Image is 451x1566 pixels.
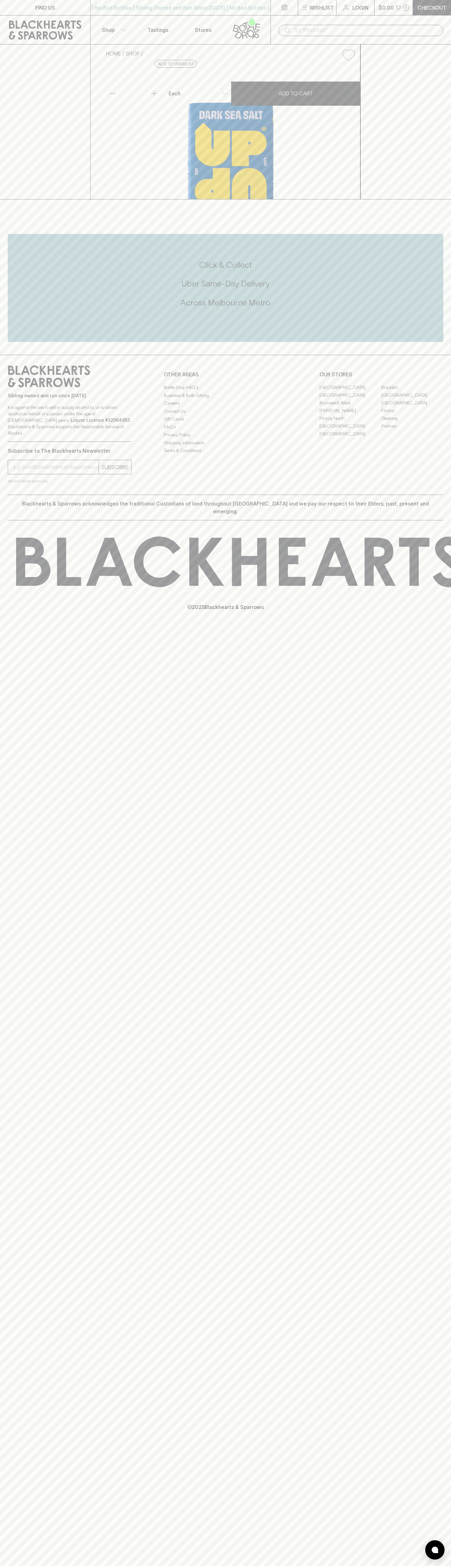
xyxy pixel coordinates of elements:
a: [GEOGRAPHIC_DATA] [319,383,381,391]
img: bubble-icon [432,1547,438,1553]
a: Fitzroy North [319,414,381,422]
a: Contact Us [164,407,288,415]
a: SHOP [126,51,140,56]
p: Blackhearts & Sparrows acknowledges the traditional Custodians of land throughout [GEOGRAPHIC_DAT... [13,500,438,515]
h5: Across Melbourne Metro [8,297,443,308]
a: [GEOGRAPHIC_DATA] [319,430,381,438]
a: Braddon [381,383,443,391]
p: SUBSCRIBE [102,463,129,471]
input: e.g. jane@blackheartsandsparrows.com.au [13,462,99,472]
div: Call to action block [8,234,443,342]
a: [PERSON_NAME] [319,407,381,414]
p: It is against the law to sell or supply alcohol to, or to obtain alcohol on behalf of a person un... [8,404,132,436]
a: Careers [164,400,288,407]
h5: Click & Collect [8,260,443,270]
a: [GEOGRAPHIC_DATA] [319,422,381,430]
a: FAQ's [164,423,288,431]
p: ADD TO CART [279,90,313,97]
a: Gift Cards [164,415,288,423]
button: Add to wishlist [340,47,358,63]
a: Privacy Policy [164,431,288,439]
button: ADD TO CART [231,82,360,106]
button: SUBSCRIBE [99,460,131,474]
a: [GEOGRAPHIC_DATA] [319,391,381,399]
p: Sibling owned and run since [DATE] [8,392,132,399]
a: Tastings [135,15,181,44]
p: Each [169,90,181,97]
a: Shipping Information [164,439,288,447]
p: Shop [102,26,115,34]
a: Terms & Conditions [164,447,288,455]
div: Each [166,87,231,100]
p: Wishlist [309,4,334,12]
button: Shop [91,15,136,44]
p: FIND US [35,4,55,12]
strong: Liquor License #32064953 [71,418,130,423]
a: [GEOGRAPHIC_DATA] [381,391,443,399]
h5: Uber Same-Day Delivery [8,278,443,289]
a: Fitzroy [381,407,443,414]
a: Brunswick West [319,399,381,407]
a: [GEOGRAPHIC_DATA] [381,399,443,407]
input: Try "Pinot noir" [294,25,438,35]
p: $0.00 [378,4,394,12]
a: Business & Bulk Gifting [164,391,288,399]
button: Add to wishlist [155,60,197,68]
a: Bottle Drop FAQ's [164,384,288,391]
p: 0 [405,6,407,9]
p: We will never spam you [8,478,132,484]
p: Subscribe to The Blackhearts Newsletter [8,447,132,455]
a: HOME [106,51,121,56]
p: Stores [195,26,211,34]
p: OTHER AREAS [164,371,288,378]
a: Stores [181,15,226,44]
a: Prahran [381,422,443,430]
img: 37014.png [101,66,360,199]
p: Tastings [148,26,168,34]
p: Checkout [417,4,446,12]
a: Geelong [381,414,443,422]
p: Login [352,4,368,12]
p: OUR STORES [319,371,443,378]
